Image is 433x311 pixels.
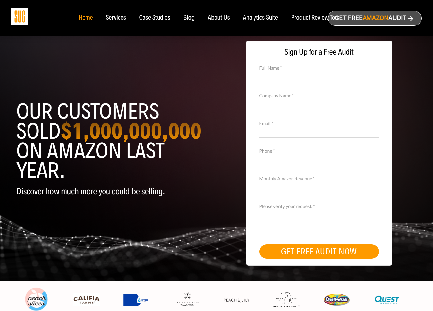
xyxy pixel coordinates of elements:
[123,294,150,306] img: Express Water
[61,118,201,144] strong: $1,000,000,000
[259,244,379,259] button: GET FREE AUDIT NOW
[139,14,170,22] a: Case Studies
[259,147,379,155] label: Phone *
[328,11,422,26] a: Get freeAmazonAudit
[259,154,379,165] input: Contact Number *
[253,47,386,57] span: Sign Up for a Free Audit
[291,14,340,22] a: Product Review Tool
[259,182,379,193] input: Monthly Amazon Revenue *
[259,120,379,127] label: Email *
[259,92,379,99] label: Company Name *
[208,14,230,22] a: About Us
[223,298,250,303] img: Peach & Lily
[73,293,100,307] img: Califia Farms
[259,175,379,182] label: Monthly Amazon Revenue *
[11,8,28,25] img: Sug
[259,98,379,110] input: Company Name *
[79,14,93,22] a: Home
[259,64,379,72] label: Full Name *
[259,209,359,235] iframe: reCAPTCHA
[374,293,400,307] img: Quest Nutriton
[183,14,195,22] a: Blog
[259,126,379,138] input: Email *
[243,14,278,22] a: Analytics Suite
[174,292,200,307] img: Anastasia Beverly Hills
[363,15,388,22] span: Amazon
[106,14,126,22] a: Services
[273,292,300,307] img: Drunk Elephant
[16,187,212,196] p: Discover how much more you could be selling.
[324,294,350,306] img: Creative Kids
[16,102,212,180] h1: Our customers sold on Amazon last year.
[259,71,379,82] input: Full Name *
[259,203,379,210] label: Please verify your request. *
